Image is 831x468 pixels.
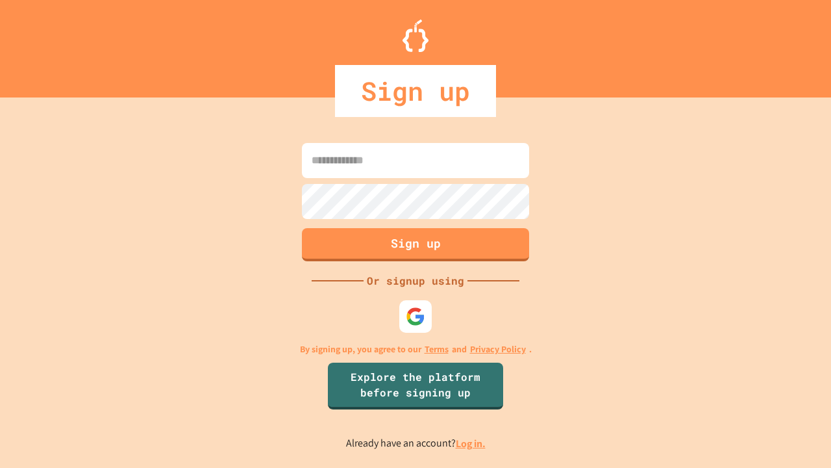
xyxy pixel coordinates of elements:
[364,273,467,289] div: Or signup using
[406,307,425,326] img: google-icon.svg
[470,343,526,356] a: Privacy Policy
[723,359,818,415] iframe: chat widget
[456,437,486,450] a: Log in.
[328,363,503,409] a: Explore the platform before signing up
[300,343,532,356] p: By signing up, you agree to our and .
[302,228,529,261] button: Sign up
[776,416,818,455] iframe: chat widget
[346,435,486,452] p: Already have an account?
[425,343,449,356] a: Terms
[403,19,428,52] img: Logo.svg
[335,65,496,117] div: Sign up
